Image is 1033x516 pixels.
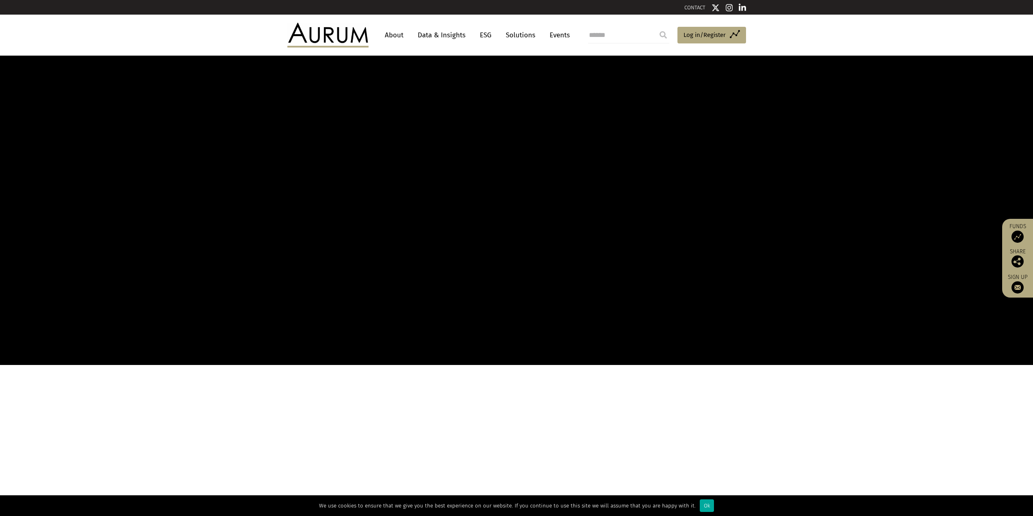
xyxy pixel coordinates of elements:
a: Solutions [502,28,539,43]
a: Data & Insights [414,28,470,43]
img: Access Funds [1011,231,1024,243]
a: ESG [476,28,496,43]
input: Submit [655,27,671,43]
img: Twitter icon [712,4,720,12]
a: Funds [1006,223,1029,243]
a: Events [546,28,570,43]
a: Log in/Register [677,27,746,44]
a: About [381,28,408,43]
img: Share this post [1011,255,1024,268]
div: Ok [700,499,714,512]
a: CONTACT [684,4,705,11]
a: Sign up [1006,274,1029,294]
img: Linkedin icon [739,4,746,12]
span: Log in/Register [684,30,726,40]
div: Share [1006,249,1029,268]
img: Sign up to our newsletter [1011,281,1024,294]
img: Aurum [287,23,369,47]
img: Instagram icon [726,4,733,12]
